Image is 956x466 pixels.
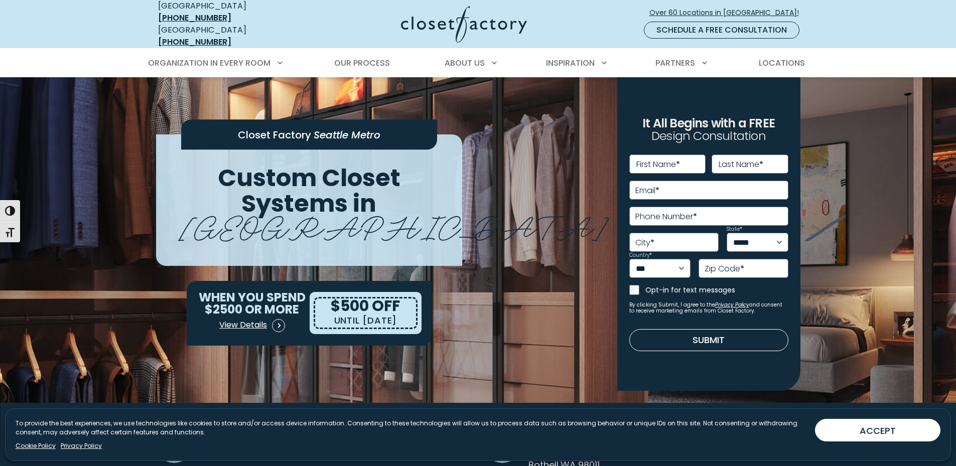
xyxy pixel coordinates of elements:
[629,253,652,258] label: Country
[629,329,788,351] button: Submit
[759,57,805,69] span: Locations
[331,295,400,317] span: $500 OFF
[148,57,270,69] span: Organization in Every Room
[635,213,697,221] label: Phone Number
[334,314,397,328] p: UNTIL [DATE]
[727,227,742,232] label: State
[715,301,749,308] a: Privacy Policy
[238,128,311,142] span: Closet Factory
[629,302,788,314] small: By clicking Submit, I agree to the and consent to receive marketing emails from Closet Factory.
[649,8,807,18] span: Over 60 Locations in [GEOGRAPHIC_DATA]!
[141,49,815,77] nav: Primary Menu
[218,161,400,220] span: Custom Closet Systems in
[642,115,775,131] span: It All Begins with a FREE
[815,419,940,441] button: ACCEPT
[636,161,680,169] label: First Name
[635,187,659,195] label: Email
[401,6,527,43] img: Closet Factory Logo
[314,128,380,142] span: Seattle Metro
[179,202,608,247] span: [GEOGRAPHIC_DATA]
[651,128,766,144] span: Design Consultation
[16,419,807,437] p: To provide the best experiences, we use technologies like cookies to store and/or access device i...
[199,288,306,318] span: WHEN YOU SPEND $2500 OR MORE
[655,57,695,69] span: Partners
[546,57,595,69] span: Inspiration
[705,265,744,273] label: Zip Code
[644,22,799,39] a: Schedule a Free Consultation
[649,4,807,22] a: Over 60 Locations in [GEOGRAPHIC_DATA]!
[445,57,485,69] span: About Us
[719,161,763,169] label: Last Name
[158,24,304,48] div: [GEOGRAPHIC_DATA]
[61,441,102,450] a: Privacy Policy
[158,36,231,48] a: [PHONE_NUMBER]
[219,316,286,336] a: View Details
[645,285,788,295] label: Opt-in for text messages
[334,57,390,69] span: Our Process
[635,239,654,247] label: City
[158,12,231,24] a: [PHONE_NUMBER]
[219,319,267,331] span: View Details
[16,441,56,450] a: Cookie Policy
